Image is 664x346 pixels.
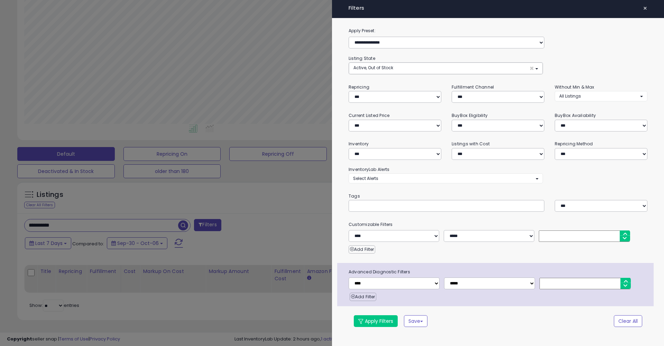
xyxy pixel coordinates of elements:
[452,84,494,90] small: Fulfillment Channel
[349,84,369,90] small: Repricing
[404,315,427,327] button: Save
[353,65,393,71] span: Active, Out of Stock
[349,112,389,118] small: Current Listed Price
[529,65,534,72] span: ×
[555,91,647,101] button: All Listings
[354,315,398,327] button: Apply Filters
[343,268,654,276] span: Advanced Diagnostic Filters
[452,141,490,147] small: Listings with Cost
[343,27,653,35] label: Apply Preset:
[349,63,543,74] button: Active, Out of Stock ×
[643,3,647,13] span: ×
[640,3,650,13] button: ×
[353,175,378,181] span: Select Alerts
[555,112,596,118] small: BuyBox Availability
[349,245,375,254] button: Add Filter
[350,293,376,301] button: Add Filter
[452,112,488,118] small: BuyBox Eligibility
[349,5,647,11] h4: Filters
[349,141,369,147] small: Inventory
[349,55,375,61] small: Listing State
[349,166,389,172] small: InventoryLab Alerts
[343,221,653,228] small: Customizable Filters
[343,192,653,200] small: Tags
[555,84,594,90] small: Without Min & Max
[555,141,593,147] small: Repricing Method
[349,173,543,183] button: Select Alerts
[559,93,581,99] span: All Listings
[614,315,642,327] button: Clear All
